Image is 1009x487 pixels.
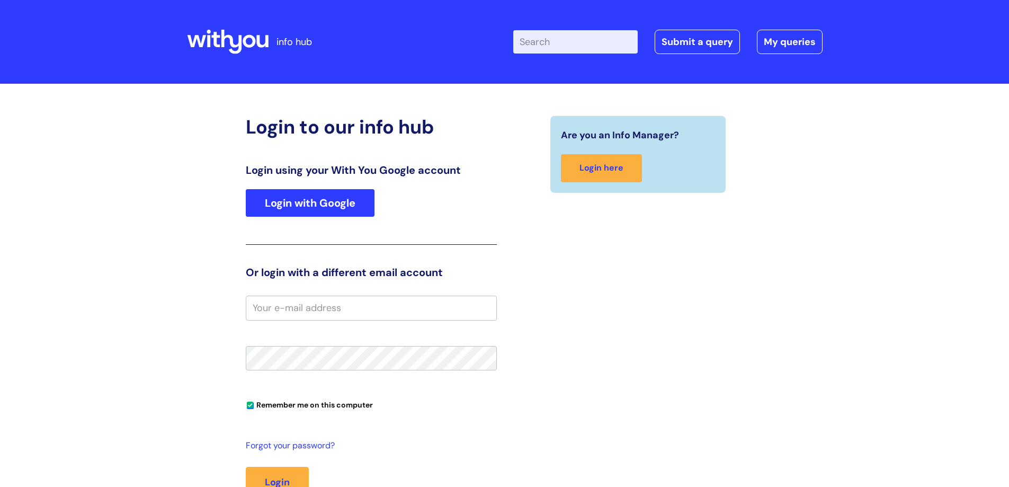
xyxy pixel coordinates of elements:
input: Search [513,30,638,54]
input: Remember me on this computer [247,402,254,409]
input: Your e-mail address [246,296,497,320]
span: Are you an Info Manager? [561,127,679,144]
label: Remember me on this computer [246,398,373,410]
a: Submit a query [655,30,740,54]
a: My queries [757,30,823,54]
p: info hub [276,33,312,50]
div: You can uncheck this option if you're logging in from a shared device [246,396,497,413]
h2: Login to our info hub [246,116,497,138]
a: Login with Google [246,189,374,217]
h3: Login using your With You Google account [246,164,497,176]
a: Login here [561,154,642,182]
a: Forgot your password? [246,438,492,454]
h3: Or login with a different email account [246,266,497,279]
